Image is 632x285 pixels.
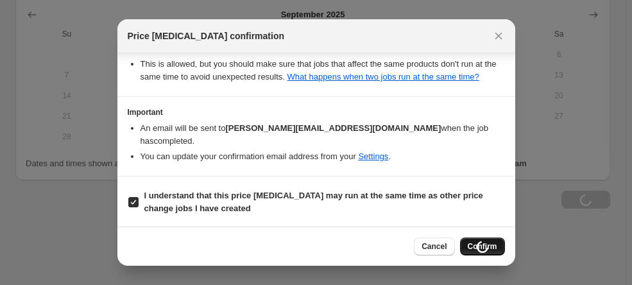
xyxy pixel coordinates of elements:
[225,123,441,133] b: [PERSON_NAME][EMAIL_ADDRESS][DOMAIN_NAME]
[141,150,505,163] li: You can update your confirmation email address from your .
[490,27,508,45] button: Close
[144,191,483,213] b: I understand that this price [MEDICAL_DATA] may run at the same time as other price change jobs I...
[358,151,388,161] a: Settings
[287,72,479,82] a: What happens when two jobs run at the same time?
[128,30,285,42] span: Price [MEDICAL_DATA] confirmation
[422,241,447,252] span: Cancel
[128,107,505,117] h3: Important
[141,58,505,83] li: This is allowed, but you should make sure that jobs that affect the same products don ' t run at ...
[414,237,454,255] button: Cancel
[141,122,505,148] li: An email will be sent to when the job has completed .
